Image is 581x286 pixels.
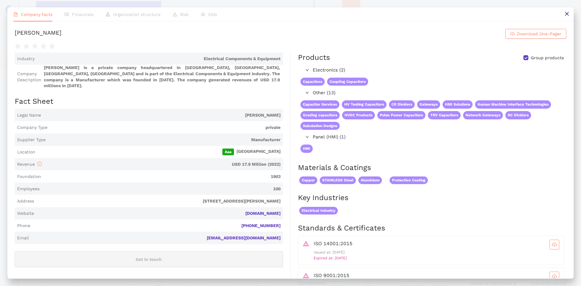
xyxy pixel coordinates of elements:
[300,145,313,153] span: HMI
[65,12,69,17] span: fund-view
[43,174,281,180] span: 1903
[299,207,338,214] span: Electrical Industry
[43,112,281,118] span: [PERSON_NAME]
[549,240,559,249] button: cloud-download
[417,100,440,109] span: Gateways
[113,12,160,17] span: Organization structure
[17,223,30,229] span: Phone
[510,32,515,37] span: cloud-download
[298,223,566,234] h2: Standards & Certificates
[40,43,47,49] span: star
[389,100,415,109] span: CR Dividers
[48,137,281,143] span: Manufacturer
[49,43,55,49] span: star
[390,176,428,184] span: Protective Coating
[44,161,281,168] span: USD 17.9 Million (2022)
[305,68,309,72] span: right
[313,133,563,141] span: Panel (HMI) (1)
[298,163,566,173] h2: Materials & Coatings
[314,272,559,281] div: ISO 9001:2015
[358,176,382,184] span: Aluminium
[560,7,574,21] button: close
[550,274,559,279] span: cloud-download
[314,240,559,249] div: ISO 14001:2015
[564,11,569,16] span: close
[300,122,340,130] span: Substation Designs
[15,43,21,49] span: star
[528,55,566,61] span: Group products
[23,43,29,49] span: star
[17,56,35,62] span: Industry
[15,29,62,39] div: [PERSON_NAME]
[42,186,281,192] span: 100
[313,89,563,97] span: Other (13)
[443,100,473,109] span: HMI Solutions
[72,12,93,17] span: Financials
[38,149,281,155] span: [GEOGRAPHIC_DATA]
[298,132,566,142] div: Panel (HMI) (1)
[180,12,189,17] span: Risk
[17,112,41,118] span: Legal Name
[17,174,41,180] span: Foundation
[106,12,110,17] span: apartment
[463,111,503,119] span: Network Gateways
[550,242,559,247] span: cloud-download
[505,29,566,39] button: cloud-downloadDownload One-Pager
[505,111,531,119] span: RC Dividers
[517,30,561,37] span: Download One-Pager
[300,78,325,86] span: Capacitors
[17,125,47,131] span: Company Type
[313,67,563,74] span: Electronics (2)
[298,193,566,203] h2: Key Industries
[303,272,309,278] span: warning
[32,43,38,49] span: star
[44,65,281,89] span: [PERSON_NAME] is a private company headquartered in [GEOGRAPHIC_DATA], [GEOGRAPHIC_DATA], [GEOGRA...
[303,240,309,246] span: warning
[300,100,339,109] span: Capacitor Services
[298,65,566,75] div: Electronics (2)
[299,176,317,184] span: Copper
[305,91,309,95] span: right
[21,12,52,17] span: Company facts
[342,100,387,109] span: HV Testing Capacitors
[17,235,29,241] span: Email
[17,71,41,83] span: Company Description
[549,272,559,281] button: cloud-download
[36,198,281,204] span: [STREET_ADDRESS][PERSON_NAME]
[17,198,34,204] span: Address
[327,78,368,86] span: Coupling Capacitors
[208,12,217,17] span: ESG
[377,111,425,119] span: Pulse Power Capacitors
[298,88,566,98] div: Other (13)
[173,12,177,17] span: warning
[342,111,375,119] span: HVDC Products
[15,96,283,107] h2: Fact Sheet
[201,12,205,17] span: eye
[17,137,46,143] span: Supplier Type
[17,186,40,192] span: Employees
[17,211,34,217] span: Website
[37,162,42,166] span: info-circle
[300,111,340,119] span: Grading capacitors
[17,149,35,155] span: Location
[314,249,559,255] p: Issued at: [DATE]
[320,176,356,184] span: STAINLESS Steel
[314,256,347,260] span: Expired at: [DATE]
[298,52,330,63] div: Products
[305,135,309,139] span: right
[50,125,281,131] span: private
[475,100,551,109] span: Human Machine Interface Technologies
[17,162,42,167] span: Revenue
[222,149,234,155] span: Aaa
[37,56,281,62] span: Electrical Components & Equipment
[428,111,461,119] span: TRV Capacitors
